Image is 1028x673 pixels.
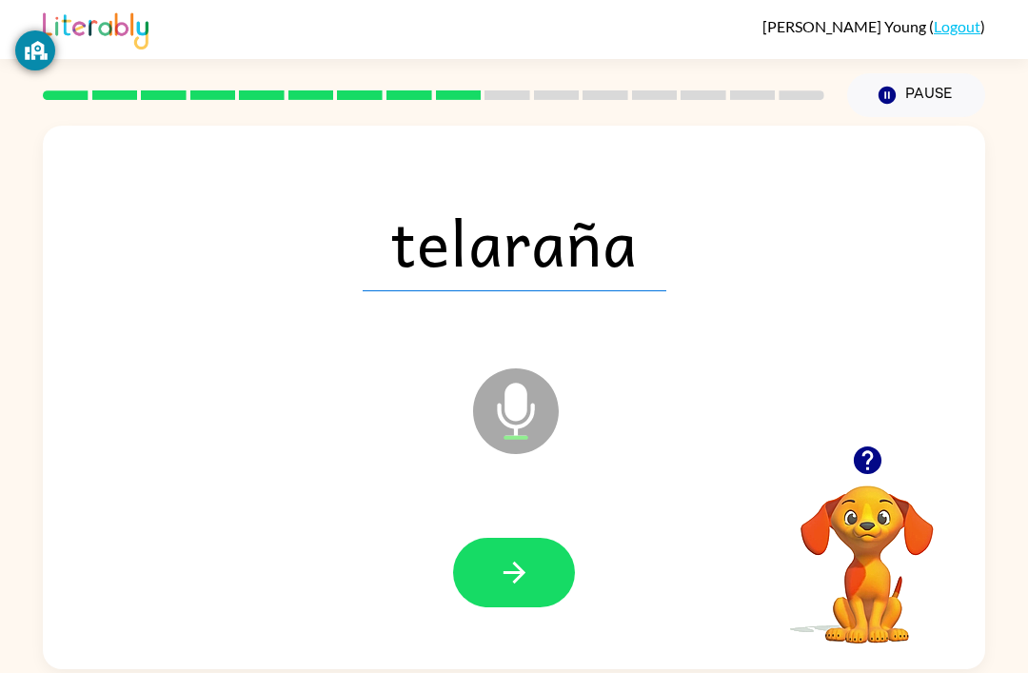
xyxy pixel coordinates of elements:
[847,73,985,117] button: Pause
[762,17,929,35] span: [PERSON_NAME] Young
[772,456,962,646] video: Your browser must support playing .mp4 files to use Literably. Please try using another browser.
[43,8,148,49] img: Literably
[15,30,55,70] button: GoGuardian Privacy Information
[934,17,980,35] a: Logout
[363,192,666,291] span: telaraña
[762,17,985,35] div: ( )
